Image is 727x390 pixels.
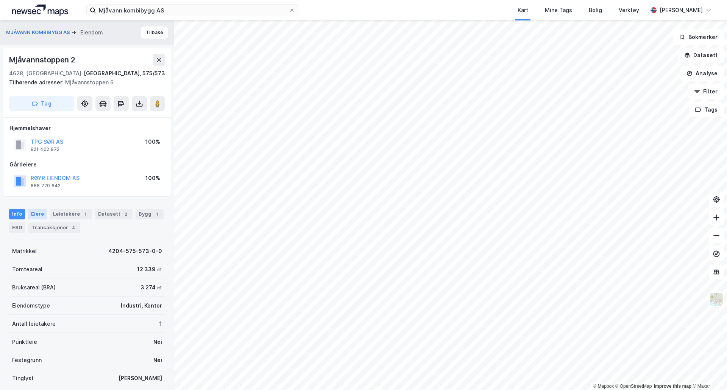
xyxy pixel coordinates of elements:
div: Gårdeiere [9,160,165,169]
div: 12 339 ㎡ [137,265,162,274]
div: Nei [153,356,162,365]
div: 4 [70,224,77,232]
div: Tinglyst [12,374,34,383]
div: Verktøy [619,6,639,15]
div: ESG [9,222,25,233]
button: Tilbake [141,26,168,39]
div: Bruksareal (BRA) [12,283,56,292]
a: Mapbox [593,384,614,389]
div: Transaksjoner [28,222,80,233]
button: Analyse [680,66,724,81]
iframe: Chat Widget [689,354,727,390]
div: 100% [145,174,160,183]
div: Mjåvannstoppen 2 [9,54,77,66]
input: Søk på adresse, matrikkel, gårdeiere, leietakere eller personer [96,5,289,16]
div: Eiendom [80,28,103,37]
div: Antall leietakere [12,319,56,328]
button: MJÅVANN KOMBIBYGG AS [6,29,72,36]
div: 2 [122,210,129,218]
img: Z [709,292,724,306]
button: Filter [688,84,724,99]
div: Hjemmelshaver [9,124,165,133]
div: Matrikkel [12,247,37,256]
div: Info [9,209,25,219]
div: 1 [81,210,89,218]
img: logo.a4113a55bc3d86da70a041830d287a7e.svg [12,5,68,16]
button: Tag [9,96,74,111]
span: Tilhørende adresser: [9,79,65,85]
div: Bolig [589,6,602,15]
div: 3 274 ㎡ [140,283,162,292]
div: Industri, Kontor [121,301,162,310]
div: 1 [153,210,161,218]
a: Improve this map [654,384,691,389]
div: Datasett [95,209,133,219]
a: OpenStreetMap [615,384,652,389]
div: Eiere [28,209,47,219]
div: Festegrunn [12,356,42,365]
button: Bokmerker [673,30,724,45]
div: Tomteareal [12,265,42,274]
div: Nei [153,337,162,346]
div: 1 [159,319,162,328]
div: Kontrollprogram for chat [689,354,727,390]
div: [GEOGRAPHIC_DATA], 575/573 [84,69,165,78]
div: Mjåvannstoppen 6 [9,78,159,87]
div: 4628, [GEOGRAPHIC_DATA] [9,69,81,78]
div: Punktleie [12,337,37,346]
div: Kart [518,6,528,15]
div: 100% [145,137,160,146]
div: Bygg [136,209,164,219]
div: Eiendomstype [12,301,50,310]
div: Mine Tags [545,6,572,15]
button: Tags [689,102,724,117]
div: [PERSON_NAME] [660,6,703,15]
div: 4204-575-573-0-0 [108,247,162,256]
div: Leietakere [50,209,92,219]
div: 888 720 642 [31,183,61,189]
div: 821 402 972 [31,146,59,152]
button: Datasett [678,48,724,63]
div: [PERSON_NAME] [119,374,162,383]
